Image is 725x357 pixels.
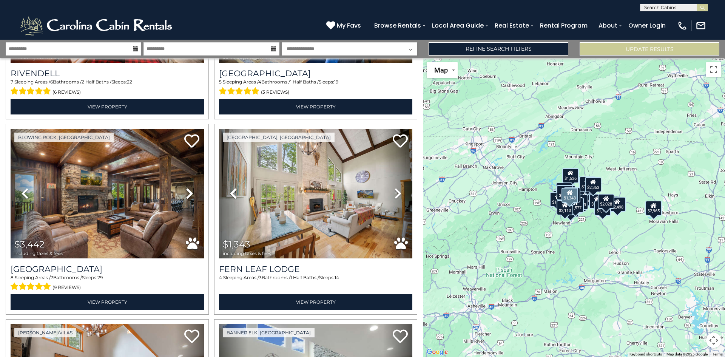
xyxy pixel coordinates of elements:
[629,352,662,357] button: Keyboard shortcuts
[14,55,63,60] span: including taxes & fees
[393,329,408,345] a: Add to favorites
[290,275,319,280] span: 1 Half Baths /
[219,99,412,114] a: View Property
[594,201,611,216] div: $1,171
[11,79,13,85] span: 7
[184,133,199,150] a: Add to favorites
[370,19,425,32] a: Browse Rentals
[50,79,53,85] span: 6
[11,274,204,292] div: Sleeping Areas / Bathrooms / Sleeps:
[434,66,448,74] span: Map
[82,79,111,85] span: 2 Half Baths /
[219,79,222,85] span: 5
[127,79,132,85] span: 22
[223,251,271,256] span: including taxes & fees
[677,20,688,31] img: phone-regular-white.png
[585,177,602,192] div: $2,353
[97,275,103,280] span: 29
[706,62,721,77] button: Toggle fullscreen view
[696,20,706,31] img: mail-regular-white.png
[19,14,176,37] img: White-1-2.png
[261,87,289,97] span: (3 reviews)
[589,194,606,209] div: $3,442
[337,21,361,30] span: My Favs
[393,133,408,150] a: Add to favorites
[562,202,579,217] div: $2,557
[427,62,458,78] button: Change map style
[666,352,708,356] span: Map data ©2025 Google
[625,19,669,32] a: Owner Login
[564,187,580,202] div: $2,153
[219,68,412,79] h3: Shawnee Ridge Lodge
[11,129,204,258] img: thumbnail_163277623.jpeg
[184,329,199,345] a: Add to favorites
[219,68,412,79] a: [GEOGRAPHIC_DATA]
[580,42,719,56] button: Update Results
[11,264,204,274] a: [GEOGRAPHIC_DATA]
[52,283,81,292] span: (9 reviews)
[579,176,596,192] div: $1,765
[51,275,53,280] span: 7
[52,87,81,97] span: (6 reviews)
[429,42,568,56] a: Refine Search Filters
[11,275,14,280] span: 8
[598,193,614,209] div: $2,028
[11,79,204,97] div: Sleeping Areas / Bathrooms / Sleeps:
[11,99,204,114] a: View Property
[223,239,250,250] span: $1,343
[223,133,335,142] a: [GEOGRAPHIC_DATA], [GEOGRAPHIC_DATA]
[562,168,579,183] div: $1,536
[567,197,584,212] div: $1,577
[609,197,626,212] div: $2,498
[335,275,339,280] span: 14
[326,21,363,31] a: My Favs
[550,192,566,207] div: $1,492
[219,79,412,97] div: Sleeping Areas / Bathrooms / Sleeps:
[645,200,662,215] div: $2,965
[14,328,76,337] a: [PERSON_NAME]/Vilas
[557,200,573,215] div: $2,110
[219,274,412,292] div: Sleeping Areas / Bathrooms / Sleeps:
[334,79,338,85] span: 19
[557,185,573,200] div: $1,471
[561,188,578,203] div: $1,343
[536,19,591,32] a: Rental Program
[258,79,261,85] span: 4
[219,294,412,310] a: View Property
[259,275,262,280] span: 3
[219,264,412,274] a: Fern Leaf Lodge
[223,55,271,60] span: including taxes & fees
[11,68,204,79] a: Rivendell
[425,347,450,357] img: Google
[14,239,45,250] span: $3,442
[556,182,572,198] div: $1,544
[14,251,63,256] span: including taxes & fees
[14,133,114,142] a: Blowing Rock, [GEOGRAPHIC_DATA]
[11,294,204,310] a: View Property
[491,19,533,32] a: Real Estate
[290,79,319,85] span: 1 Half Baths /
[219,129,412,258] img: thumbnail_168689123.jpeg
[223,328,315,337] a: Banner Elk, [GEOGRAPHIC_DATA]
[706,333,721,348] button: Map camera controls
[425,347,450,357] a: Open this area in Google Maps (opens a new window)
[595,19,621,32] a: About
[219,275,222,280] span: 4
[712,352,723,356] a: Terms
[11,264,204,274] h3: Renaissance Lodge
[428,19,487,32] a: Local Area Guide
